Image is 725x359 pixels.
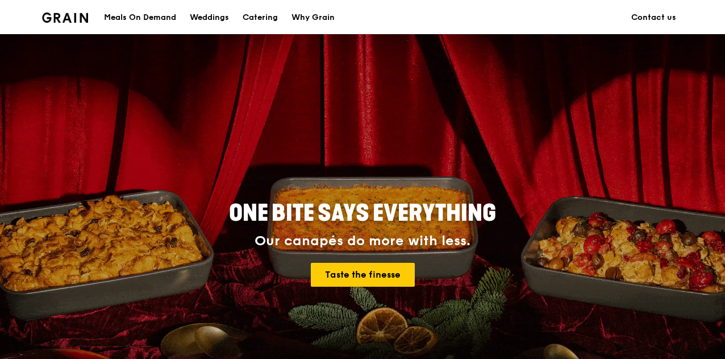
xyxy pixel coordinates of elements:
[183,1,236,35] a: Weddings
[291,1,335,35] div: Why Grain
[311,263,415,287] a: Taste the finesse
[190,1,229,35] div: Weddings
[229,200,496,227] span: ONE BITE SAYS EVERYTHING
[158,233,567,249] div: Our canapés do more with less.
[285,1,341,35] a: Why Grain
[236,1,285,35] a: Catering
[42,13,88,23] img: Grain
[624,1,683,35] a: Contact us
[243,1,278,35] div: Catering
[104,1,176,35] div: Meals On Demand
